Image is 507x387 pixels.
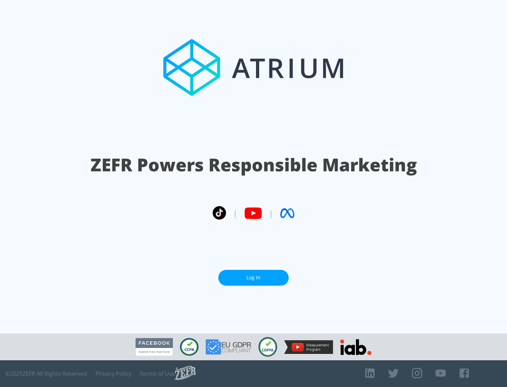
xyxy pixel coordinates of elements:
img: COPPA Compliant [258,337,277,357]
img: GDPR Compliant [206,339,251,355]
img: IAB [340,339,371,355]
span: © 2025 ZEFR All Rights Reserved [5,370,87,377]
span: | [269,208,273,218]
a: Log In [218,270,289,286]
img: Facebook Marketing Partner [136,338,173,356]
span: | [233,208,237,218]
h1: ZEFR Powers Responsible Marketing [90,153,417,177]
img: CCPA Compliant [180,338,199,356]
a: Privacy Policy [95,370,131,377]
a: Terms of Use [140,370,175,377]
img: YouTube Measurement Program [284,340,333,354]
